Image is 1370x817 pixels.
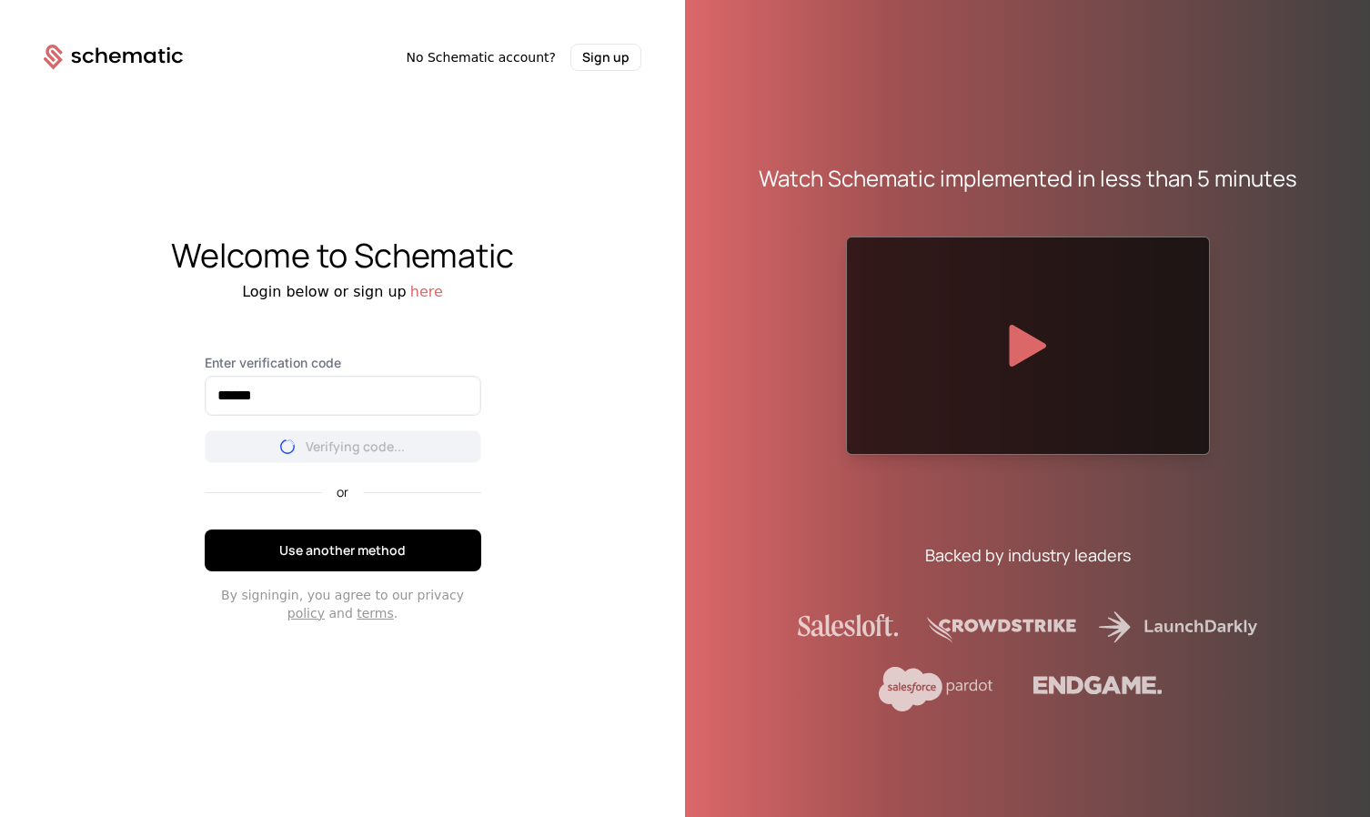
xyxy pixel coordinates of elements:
a: terms [357,606,394,620]
button: here [410,281,443,303]
span: No Schematic account? [406,48,556,66]
label: Enter verification code [205,354,481,372]
div: By signing in , you agree to our privacy and . [205,586,481,622]
button: Use another method [205,530,481,571]
button: Sign up [570,44,641,71]
a: policy [287,606,325,620]
span: or [322,486,363,499]
span: Verifying code... [306,440,405,453]
div: Watch Schematic implemented in less than 5 minutes [759,164,1297,193]
div: Backed by industry leaders [925,542,1131,568]
button: Verifying code... [205,430,481,463]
